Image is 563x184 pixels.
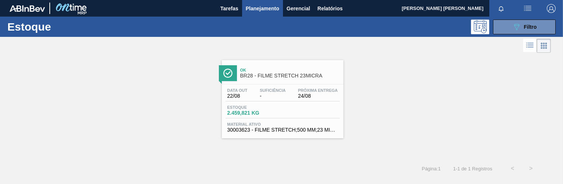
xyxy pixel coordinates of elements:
span: Material ativo [227,122,338,126]
span: Gerencial [287,4,310,13]
button: > [522,159,540,178]
img: userActions [523,4,532,13]
span: Próxima Entrega [298,88,338,93]
div: Pogramando: nenhum usuário selecionado [471,20,489,34]
span: BR28 - FILME STRETCH 23MICRA [240,73,340,79]
img: Logout [547,4,556,13]
span: 24/08 [298,93,338,99]
h1: Estoque [7,22,113,31]
span: 30003623 - FILME STRETCH;500 MM;23 MICRA;;HISTRETCH [227,127,338,133]
img: Ícone [223,69,232,78]
span: - [260,93,286,99]
a: ÍconeOkBR28 - FILME STRETCH 23MICRAData out22/08Suficiência-Próxima Entrega24/08Estoque2.459,821 ... [216,55,347,138]
span: 2.459,821 KG [227,110,279,116]
span: 1 - 1 de 1 Registros [452,166,492,171]
span: Página : 1 [422,166,441,171]
img: TNhmsLtSVTkK8tSr43FrP2fwEKptu5GPRR3wAAAABJRU5ErkJggg== [10,5,45,12]
button: Filtro [493,20,556,34]
button: < [503,159,522,178]
span: 22/08 [227,93,248,99]
span: Estoque [227,105,279,110]
span: Relatórios [318,4,343,13]
div: Visão em Lista [523,39,537,53]
span: Tarefas [220,4,238,13]
span: Ok [240,68,340,72]
button: Notificações [489,3,513,14]
span: Filtro [524,24,537,30]
span: Data out [227,88,248,93]
span: Planejamento [246,4,279,13]
span: Suficiência [260,88,286,93]
div: Visão em Cards [537,39,551,53]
